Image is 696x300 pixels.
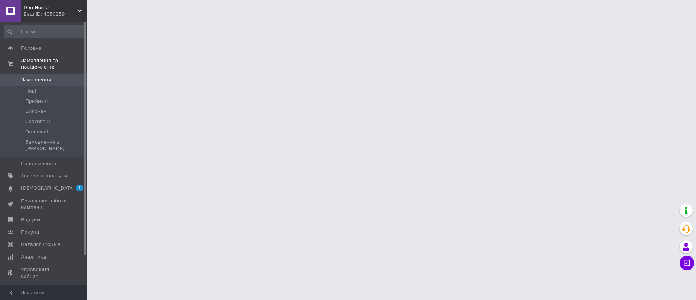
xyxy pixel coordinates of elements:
span: 1 [76,185,83,191]
span: Каталог ProSale [21,241,60,248]
span: Скасовані [25,118,50,125]
span: Аналітика [21,254,46,260]
input: Пошук [4,25,86,38]
span: Відгуки [21,217,40,223]
div: Ваш ID: 4050259 [24,11,87,17]
span: DomHome [24,4,78,11]
span: Управління сайтом [21,266,67,279]
span: Головна [21,45,41,52]
span: Замовлення з [PERSON_NAME] [25,139,85,152]
span: Замовлення та повідомлення [21,57,87,70]
span: Виконані [25,108,48,115]
span: Прийняті [25,98,48,104]
span: Нові [25,88,36,94]
span: Товари та послуги [21,173,67,179]
span: Повідомлення [21,160,56,167]
button: Чат з покупцем [680,256,694,270]
span: Замовлення [21,77,51,83]
span: Оплачені [25,129,48,135]
span: Показники роботи компанії [21,198,67,211]
span: Покупці [21,229,41,235]
span: [DEMOGRAPHIC_DATA] [21,185,75,192]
